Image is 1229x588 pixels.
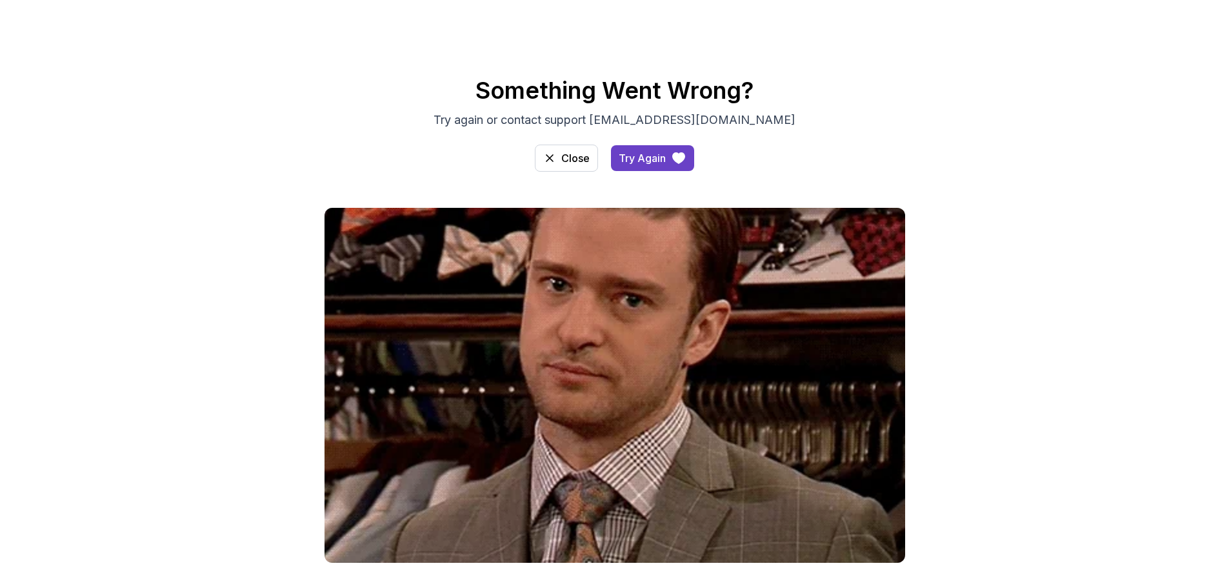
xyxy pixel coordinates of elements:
[535,145,598,172] button: Close
[398,111,832,129] p: Try again or contact support [EMAIL_ADDRESS][DOMAIN_NAME]
[611,145,694,171] a: access-dashboard
[561,150,590,166] div: Close
[535,145,598,172] a: access-dashboard
[619,150,666,166] div: Try Again
[611,145,694,171] button: Try Again
[325,208,905,563] img: gif
[163,77,1066,103] h2: Something Went Wrong?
